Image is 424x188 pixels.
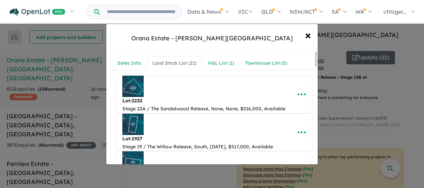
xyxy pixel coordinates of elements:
[122,98,142,104] b: Lot:
[122,114,144,135] img: Orana%20Estate%20-%20Clyde%20North%20-%20Lot%201927___1719712527.jpg
[132,98,142,104] span: 2232
[122,136,142,142] b: Lot:
[122,76,144,97] img: Orana%20Estate%20-%20Clyde%20North%20-%20Lot%202232___1743462018.png
[305,28,311,42] span: ×
[122,151,144,173] img: Orana%20Estate%20-%20Clyde%20North%20-%20Lot%202426___1719470158.jpg
[245,59,287,67] div: Townhouse List ( 0 )
[132,136,142,142] span: 1927
[122,105,285,113] div: Stage 22A / The Sandalwood Release, None, None, $516,000, Available
[117,59,141,67] div: Sales Info
[383,8,406,15] span: cfitzger...
[122,143,273,151] div: Stage 19 / The Willow Release, South, [DATE], $517,000, Available
[131,34,293,43] div: Orana Estate - [PERSON_NAME][GEOGRAPHIC_DATA]
[152,59,197,67] div: Land Stock List ( 21 )
[101,5,181,19] input: Try estate name, suburb, builder or developer
[10,8,65,16] img: Openlot PRO Logo White
[208,59,234,67] div: H&L List ( 1 )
